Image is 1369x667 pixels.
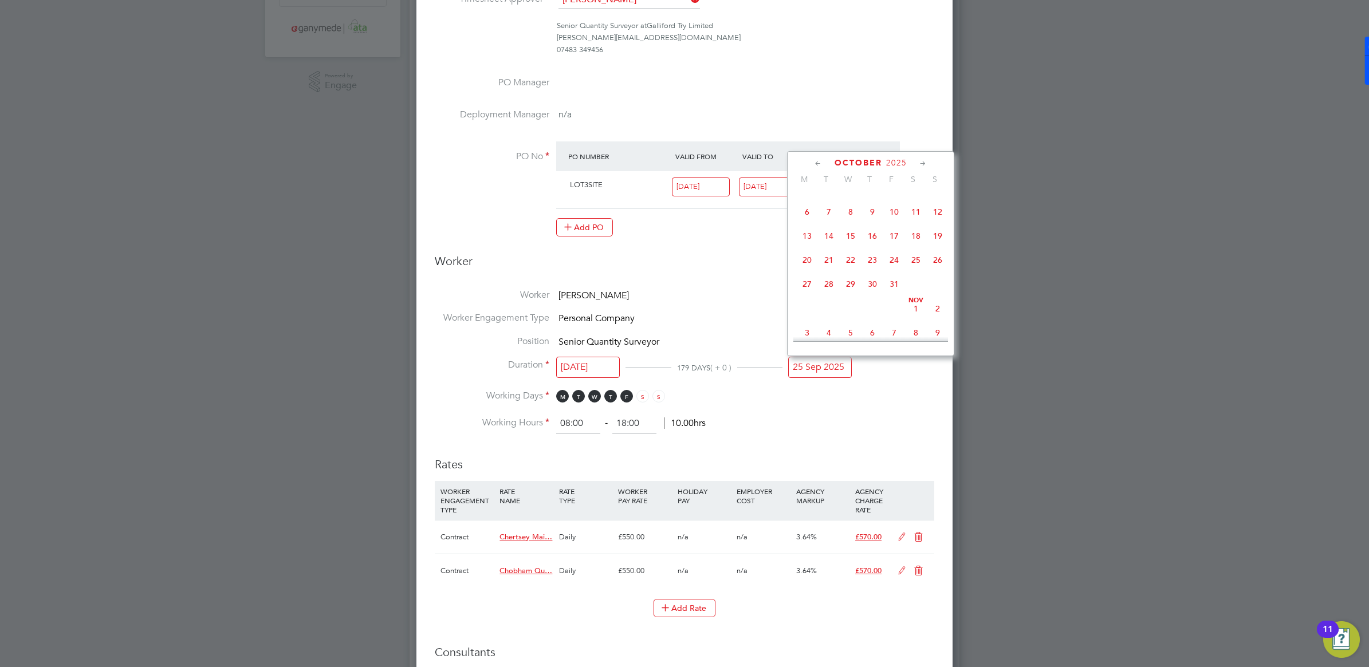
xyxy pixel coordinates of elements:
span: 1 [905,298,927,319]
span: Nov [905,298,927,303]
span: 22 [840,249,861,271]
span: 20 [796,249,818,271]
span: M [793,174,815,184]
label: Working Hours [435,417,549,429]
span: n/a [737,532,748,542]
div: £550.00 [615,520,674,554]
span: T [604,390,617,402]
div: 11 [1323,629,1333,644]
label: Worker Engagement Type [435,312,549,324]
span: T [572,390,585,402]
h3: Worker [435,254,934,278]
span: n/a [678,532,689,542]
span: 7 [818,201,840,223]
label: Worker [435,289,549,301]
div: Valid From [672,146,739,167]
span: Senior Quantity Surveyor at [557,21,647,30]
span: Chertsey Mai… [499,532,552,542]
div: HOLIDAY PAY [675,481,734,511]
label: PO No [435,151,549,163]
input: 08:00 [556,413,600,434]
span: 07483 349456 [557,45,603,54]
div: £550.00 [615,554,674,587]
span: 3.64% [796,566,817,575]
input: Select one [556,357,620,378]
span: ‐ [603,417,610,429]
span: £570.00 [855,566,882,575]
span: Personal Company [558,313,635,325]
span: 19 [927,225,949,247]
span: 16 [861,225,883,247]
span: 4 [818,322,840,344]
label: PO Manager [435,77,549,89]
span: 26 [927,249,949,271]
div: Daily [556,520,615,554]
span: 9 [861,201,883,223]
div: RATE TYPE [556,481,615,511]
span: n/a [558,109,572,120]
input: Select one [672,177,730,196]
button: Add Rate [654,599,715,617]
span: 3.64% [796,532,817,542]
input: 17:00 [612,413,656,434]
div: Daily [556,554,615,587]
span: T [859,174,880,184]
span: 5 [840,322,861,344]
span: 2 [927,298,949,319]
span: S [902,174,924,184]
span: Senior Quantity Surveyor [558,336,659,348]
span: [PERSON_NAME][EMAIL_ADDRESS][DOMAIN_NAME] [557,33,741,42]
div: EMPLOYER COST [734,481,793,511]
span: £570.00 [855,532,882,542]
span: 23 [861,249,883,271]
span: 6 [796,201,818,223]
span: 13 [796,225,818,247]
span: 29 [840,273,861,295]
span: F [620,390,633,402]
span: 15 [840,225,861,247]
span: Chobham Qu… [499,566,552,575]
input: Select one [788,357,852,378]
span: 179 DAYS [677,363,710,373]
div: PO Number [565,146,672,167]
div: WORKER PAY RATE [615,481,674,511]
label: Duration [435,359,549,371]
span: 17 [883,225,905,247]
span: 27 [796,273,818,295]
span: 12 [927,201,949,223]
label: Deployment Manager [435,109,549,121]
label: Working Days [435,390,549,402]
span: LOT3SITE [570,180,603,190]
div: WORKER ENGAGEMENT TYPE [438,481,497,520]
span: 8 [905,322,927,344]
span: W [588,390,601,402]
span: 25 [905,249,927,271]
span: 21 [818,249,840,271]
span: F [880,174,902,184]
div: AGENCY CHARGE RATE [852,481,892,520]
div: Expiry [806,146,873,167]
span: 9 [927,322,949,344]
h3: Rates [435,445,934,472]
button: Add PO [556,218,613,236]
span: n/a [737,566,748,575]
div: Valid To [739,146,807,167]
span: ( + 0 ) [710,362,731,373]
span: 10 [883,201,905,223]
span: S [636,390,649,402]
input: Select one [739,177,797,196]
span: 11 [905,201,927,223]
span: 28 [818,273,840,295]
div: RATE NAME [497,481,556,511]
span: T [815,174,837,184]
div: Contract [438,520,497,554]
span: 14 [818,225,840,247]
span: 8 [840,201,861,223]
h3: Consultants [435,645,934,660]
span: 10.00hrs [664,417,706,429]
span: S [652,390,665,402]
span: 31 [883,273,905,295]
span: M [556,390,569,402]
span: 30 [861,273,883,295]
span: W [837,174,859,184]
